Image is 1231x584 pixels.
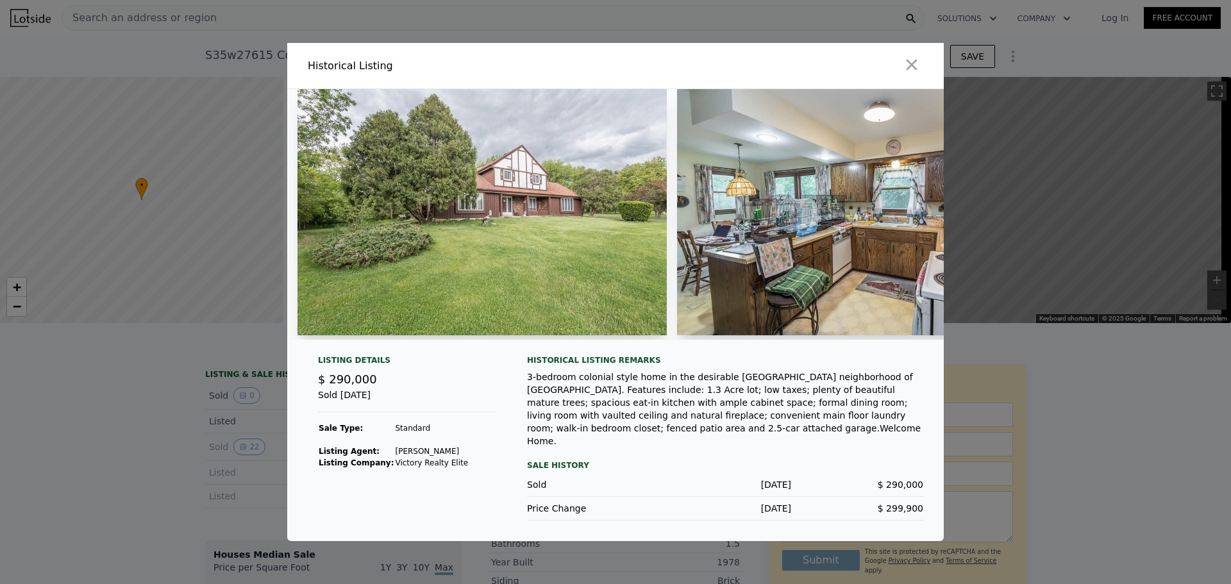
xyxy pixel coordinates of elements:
strong: Listing Company: [319,458,394,467]
strong: Sale Type: [319,424,363,433]
div: Price Change [527,502,659,515]
div: Listing Details [318,355,496,371]
img: Property Img [677,89,1046,335]
strong: Listing Agent: [319,447,380,456]
td: [PERSON_NAME] [394,446,469,457]
div: [DATE] [659,502,791,515]
div: Historical Listing [308,58,610,74]
img: Property Img [297,89,667,335]
span: $ 290,000 [318,372,377,386]
td: Victory Realty Elite [394,457,469,469]
div: Historical Listing remarks [527,355,923,365]
div: Sold [527,478,659,491]
div: 3-bedroom colonial style home in the desirable [GEOGRAPHIC_DATA] neighborhood of [GEOGRAPHIC_DATA... [527,371,923,447]
div: [DATE] [659,478,791,491]
span: $ 299,900 [878,503,923,513]
td: Standard [394,422,469,434]
span: $ 290,000 [878,480,923,490]
div: Sale History [527,458,923,473]
div: Sold [DATE] [318,388,496,412]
